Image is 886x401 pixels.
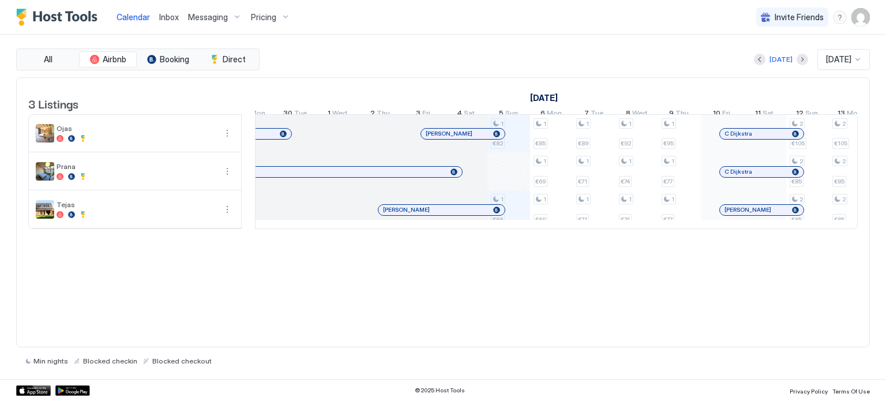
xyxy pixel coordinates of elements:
span: 1 [543,196,546,203]
span: 3 Listings [28,95,78,112]
button: More options [220,126,234,140]
span: 1 [586,196,589,203]
span: 6 [540,108,545,121]
div: User profile [851,8,870,27]
span: 2 [842,196,846,203]
span: €71 [578,216,587,223]
span: €89 [578,140,588,147]
span: Blocked checkout [152,357,212,365]
span: Wed [632,108,647,121]
a: Calendar [117,11,150,23]
div: listing image [36,200,54,219]
span: 1 [629,196,632,203]
span: Direct [223,54,246,65]
div: menu [220,164,234,178]
div: listing image [36,162,54,181]
button: Direct [199,51,257,68]
div: menu [220,126,234,140]
a: October 11, 2025 [752,106,776,123]
span: Tue [591,108,603,121]
a: October 13, 2025 [835,106,865,123]
span: €85 [535,140,546,147]
span: 1 [501,196,504,203]
div: App Store [16,385,51,396]
a: Inbox [159,11,179,23]
button: All [19,51,77,68]
span: C Dijkstra [724,168,752,175]
button: More options [220,164,234,178]
span: 1 [543,120,546,128]
span: Inbox [159,12,179,22]
span: 8 [626,108,630,121]
span: €85 [834,178,844,185]
span: Terms Of Use [832,388,870,395]
a: October 2, 2025 [367,106,393,123]
a: October 1, 2025 [527,89,561,106]
span: Thu [377,108,390,121]
span: €69 [535,216,546,223]
span: 3 [416,108,421,121]
span: Mon [847,108,862,121]
span: €105 [791,140,805,147]
span: €105 [834,140,847,147]
span: © 2025 Host Tools [415,387,465,394]
span: All [44,54,52,65]
span: 13 [838,108,845,121]
span: €85 [834,216,844,223]
span: Thu [675,108,689,121]
span: Sun [505,108,518,121]
span: 1 [671,120,674,128]
button: Previous month [754,54,765,65]
a: September 30, 2025 [280,106,310,123]
span: 4 [457,108,462,121]
span: 11 [755,108,761,121]
span: Sat [464,108,475,121]
a: October 12, 2025 [793,106,821,123]
span: 1 [671,196,674,203]
span: €92 [621,140,631,147]
span: [DATE] [826,54,851,65]
div: menu [220,203,234,216]
a: Privacy Policy [790,384,828,396]
span: 7 [584,108,589,121]
span: 2 [799,120,803,128]
span: Fri [422,108,430,121]
span: 1 [328,108,331,121]
a: October 7, 2025 [581,106,606,123]
span: Sat [763,108,774,121]
span: Tejas [57,200,216,209]
span: €74 [621,216,630,223]
div: tab-group [16,48,260,70]
span: 2 [842,158,846,165]
span: [PERSON_NAME] [426,130,472,137]
span: €71 [578,178,587,185]
span: C Dijkstra [724,130,752,137]
span: Blocked checkin [83,357,137,365]
div: Host Tools Logo [16,9,103,26]
span: €66 [493,216,503,223]
span: 5 [499,108,504,121]
button: Booking [139,51,197,68]
span: [PERSON_NAME] [383,206,430,213]
span: 2 [799,196,803,203]
span: Fri [722,108,730,121]
a: October 8, 2025 [623,106,650,123]
span: €85 [791,178,802,185]
button: [DATE] [768,53,794,66]
span: Tue [294,108,307,121]
span: €85 [791,216,802,223]
a: October 3, 2025 [413,106,433,123]
a: October 1, 2025 [325,106,350,123]
span: Calendar [117,12,150,22]
span: €77 [663,216,673,223]
span: 2 [842,120,846,128]
span: €77 [663,178,673,185]
span: 10 [713,108,720,121]
button: Airbnb [79,51,137,68]
span: 1 [501,120,504,128]
span: 1 [586,120,589,128]
span: Mon [547,108,562,121]
span: Invite Friends [775,12,824,23]
span: 2 [799,158,803,165]
a: October 4, 2025 [454,106,478,123]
